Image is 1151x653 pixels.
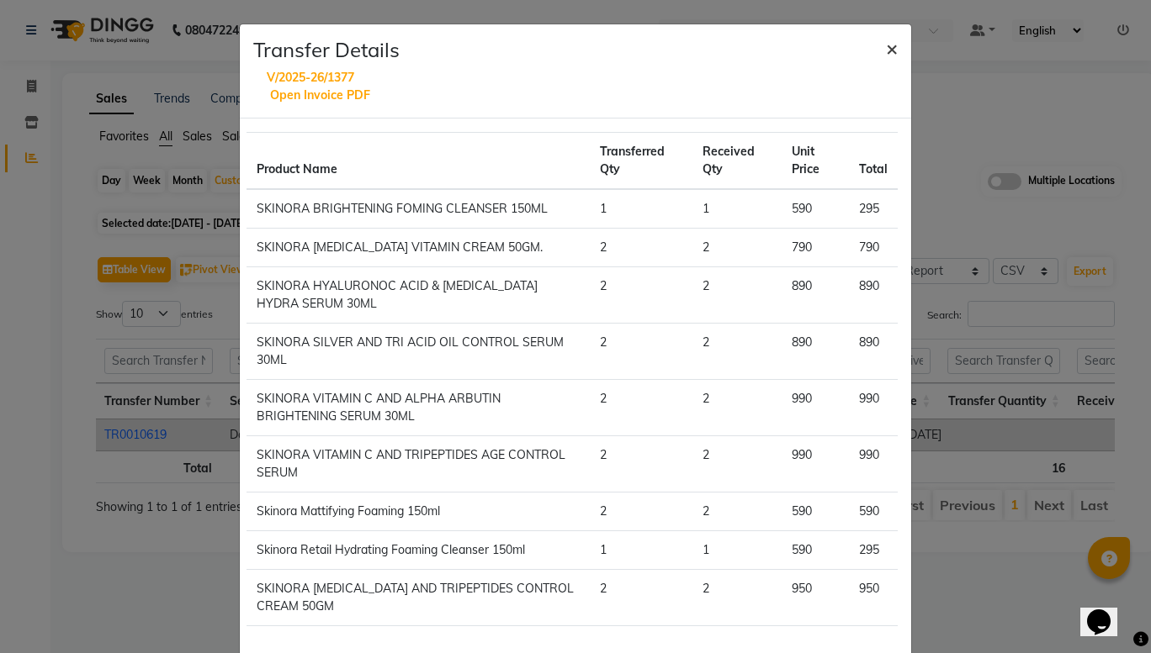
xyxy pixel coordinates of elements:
td: 590 [782,189,849,229]
td: SKINORA VITAMIN C AND TRIPEPTIDES AGE CONTROL SERUM [247,435,590,492]
td: 2 [692,379,782,435]
span: × [886,35,898,61]
td: 2 [692,323,782,379]
td: 1 [692,189,782,229]
button: Close [873,24,911,71]
td: 590 [849,492,898,530]
td: 990 [849,435,898,492]
th: Transferred Qty [590,132,692,189]
td: 2 [590,435,692,492]
td: SKINORA [MEDICAL_DATA] VITAMIN CREAM 50GM. [247,228,590,266]
td: SKINORA VITAMIN C AND ALPHA ARBUTIN BRIGHTENING SERUM 30ML [247,379,590,435]
td: 990 [782,379,849,435]
td: 2 [692,569,782,625]
td: SKINORA BRIGHTENING FOMING CLEANSER 150ML [247,189,590,229]
td: 2 [692,266,782,323]
td: 2 [590,266,692,323]
td: 890 [849,266,898,323]
h4: Transfer Details [253,38,563,62]
td: 890 [849,323,898,379]
td: 295 [849,189,898,229]
td: 2 [590,323,692,379]
td: 950 [849,569,898,625]
td: Skinora Retail Hydrating Foaming Cleanser 150ml [247,530,590,569]
td: 590 [782,492,849,530]
td: 590 [782,530,849,569]
td: 950 [782,569,849,625]
td: 2 [692,492,782,530]
th: Total [849,132,898,189]
td: 2 [692,228,782,266]
td: 2 [590,569,692,625]
td: SKINORA [MEDICAL_DATA] AND TRIPEPTIDES CONTROL CREAM 50GM [247,569,590,625]
td: 990 [782,435,849,492]
td: 1 [692,530,782,569]
td: Skinora Mattifying Foaming 150ml [247,492,590,530]
th: Product Name [247,132,590,189]
td: 295 [849,530,898,569]
iframe: chat widget [1080,586,1134,636]
td: 2 [590,492,692,530]
td: SKINORA HYALURONOC ACID & [MEDICAL_DATA] HYDRA SERUM 30ML [247,266,590,323]
td: 790 [782,228,849,266]
td: 1 [590,530,692,569]
td: 2 [590,228,692,266]
td: 890 [782,323,849,379]
td: 890 [782,266,849,323]
td: 1 [590,189,692,229]
td: 2 [692,435,782,492]
th: Received Qty [692,132,782,189]
td: SKINORA SILVER AND TRI ACID OIL CONTROL SERUM 30ML [247,323,590,379]
td: 790 [849,228,898,266]
th: Unit Price [782,132,849,189]
td: 990 [849,379,898,435]
a: Open Invoice PDF [270,87,370,103]
td: 2 [590,379,692,435]
a: V/2025-26/1377 [267,70,354,85]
